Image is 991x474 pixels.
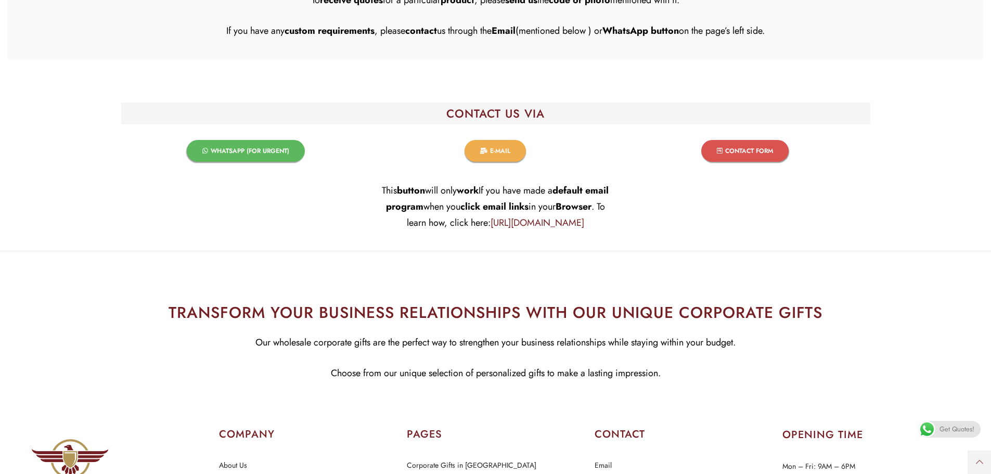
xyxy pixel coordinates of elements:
a: About Us [219,459,247,472]
p: If you have any , please us through the (mentioned below ) or on the page’s left side. [126,23,865,39]
a: [URL][DOMAIN_NAME] [491,216,584,229]
strong: work [457,184,479,197]
strong: Email [492,24,516,37]
strong: Browser [556,200,591,213]
strong: click email links [460,200,529,213]
p: This will only If you have made a when you in your . To learn how, click here: [376,183,615,231]
a: Email [595,459,612,472]
a: Corporate Gifts in [GEOGRAPHIC_DATA] [407,459,536,472]
h2: COMPANY [219,427,396,442]
a: WHATSAPP (FOR URGENT)​ [187,140,305,162]
span: WHATSAPP (FOR URGENT)​ [211,148,289,154]
span: E-MAIL​ [490,148,510,154]
span: CONTACT FORM​ [725,148,773,154]
strong: custom requirements [285,24,375,37]
p: Our wholesale corporate gifts are the perfect way to strengthen your business relationships while... [8,335,983,351]
h2: TRANSFORM YOUR BUSINESS RELATIONSHIPS WITH OUR UNIQUE CORPORATE GIFTS [8,301,983,324]
strong: button [397,184,425,197]
h2: OPENING TIME [782,430,960,440]
h2: CONTACT [595,427,772,442]
a: CONTACT FORM​ [701,140,789,162]
strong: contact [405,24,437,37]
a: E-MAIL​ [465,140,526,162]
h2: CONTACT US VIA [126,108,865,119]
strong: WhatsApp button [602,24,679,37]
span: Get Quotes! [939,421,974,438]
p: Choose from our unique selection of personalized gifts to make a lasting impression. [8,365,983,381]
h2: PAGES [407,427,584,442]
